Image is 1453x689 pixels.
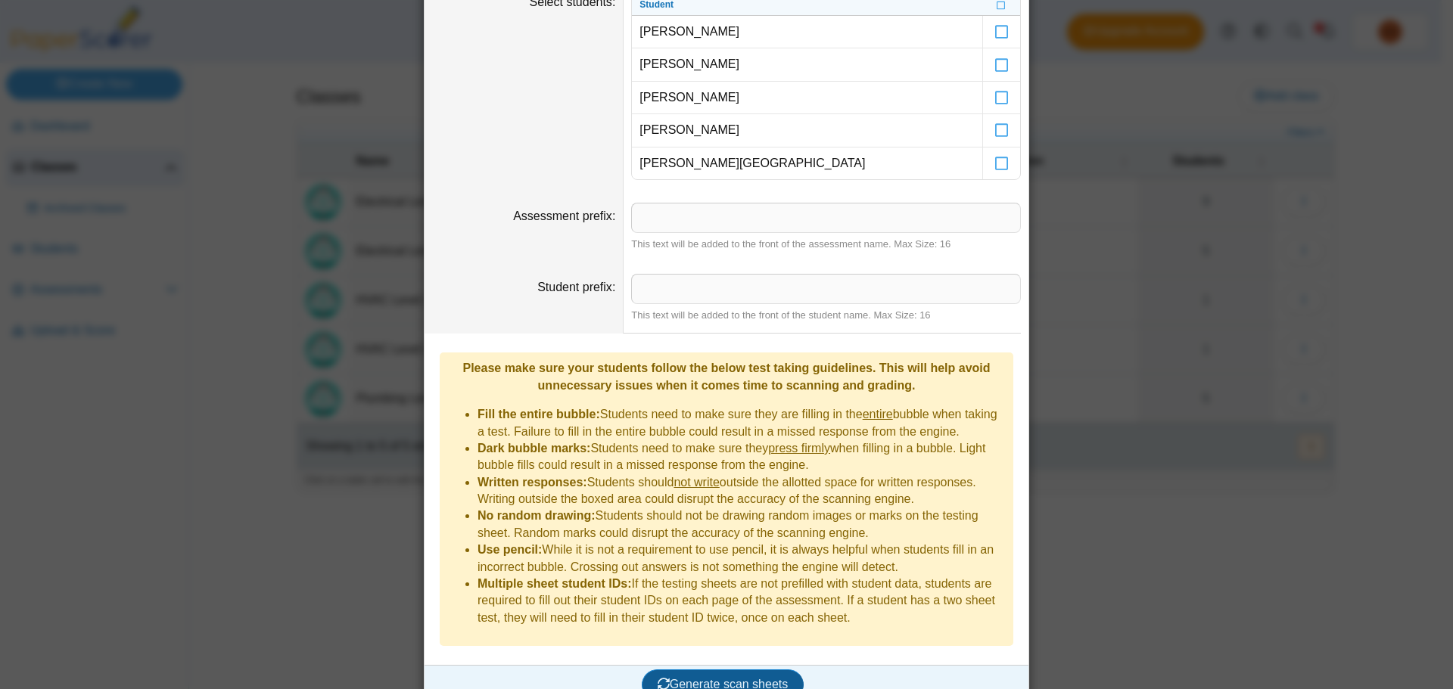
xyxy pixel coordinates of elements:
[513,209,615,222] label: Assessment prefix
[478,442,590,455] b: Dark bubble marks:
[632,82,982,114] td: [PERSON_NAME]
[674,476,719,489] u: not write
[537,281,615,293] label: Student prefix
[478,507,1006,542] li: Students should not be drawing random images or marks on the testing sheet. Random marks could di...
[632,16,982,48] td: [PERSON_NAME]
[631,309,1021,322] div: This text will be added to the front of the student name. Max Size: 16
[462,362,990,391] b: Please make sure your students follow the below test taking guidelines. This will help avoid unne...
[478,406,1006,440] li: Students need to make sure they are filling in the bubble when taking a test. Failure to fill in ...
[478,476,587,489] b: Written responses:
[478,543,542,556] b: Use pencil:
[478,408,600,421] b: Fill the entire bubble:
[863,408,893,421] u: entire
[632,48,982,81] td: [PERSON_NAME]
[478,542,1006,576] li: While it is not a requirement to use pencil, it is always helpful when students fill in an incorr...
[478,474,1006,508] li: Students should outside the allotted space for written responses. Writing outside the boxed area ...
[632,114,982,147] td: [PERSON_NAME]
[478,577,632,590] b: Multiple sheet student IDs:
[632,147,982,179] td: [PERSON_NAME][GEOGRAPHIC_DATA]
[768,442,830,455] u: press firmly
[478,509,596,522] b: No random drawing:
[631,237,1021,251] div: This text will be added to the front of the assessment name. Max Size: 16
[478,576,1006,626] li: If the testing sheets are not prefilled with student data, students are required to fill out thei...
[478,440,1006,474] li: Students need to make sure they when filling in a bubble. Light bubble fills could result in a mi...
